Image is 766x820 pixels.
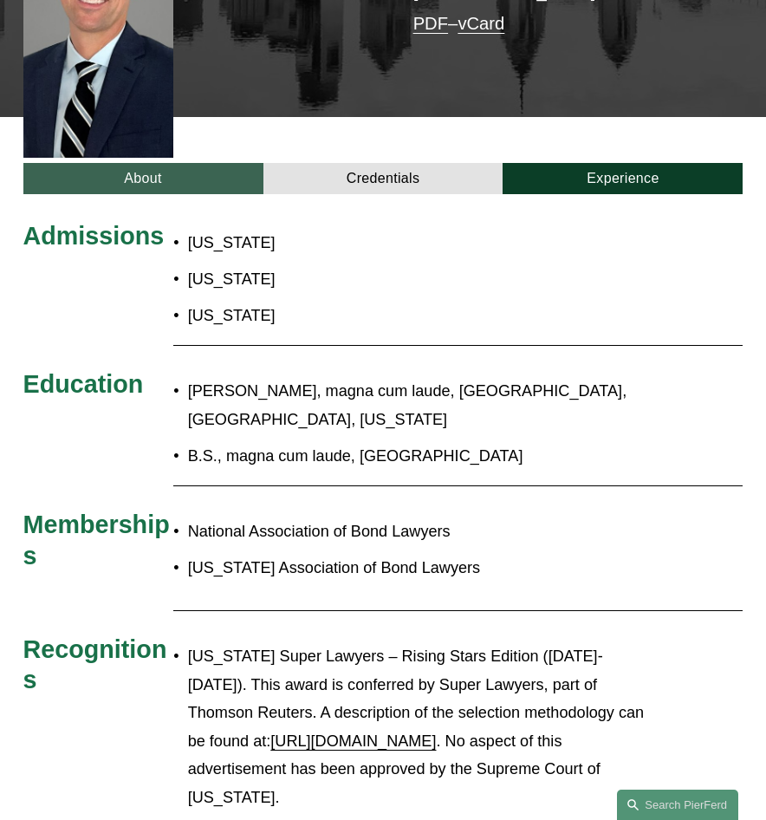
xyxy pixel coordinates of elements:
p: [US_STATE] [188,229,444,257]
p: [US_STATE] [188,265,444,294]
a: PDF [413,14,448,33]
a: About [23,163,263,194]
span: Memberships [23,511,170,569]
span: Recognitions [23,635,167,694]
a: Credentials [263,163,503,194]
a: [URL][DOMAIN_NAME] [270,732,436,750]
a: Experience [503,163,743,194]
p: National Association of Bond Lawyers [188,517,653,546]
p: [US_STATE] Association of Bond Lawyers [188,554,653,582]
p: [US_STATE] Super Lawyers – Rising Stars Edition ([DATE]-[DATE]). This award is conferred by Super... [188,642,653,812]
p: B.S., magna cum laude, [GEOGRAPHIC_DATA] [188,442,653,471]
p: [US_STATE] [188,302,444,330]
a: Search this site [617,790,738,820]
span: Education [23,370,144,398]
p: [PERSON_NAME], magna cum laude, [GEOGRAPHIC_DATA], [GEOGRAPHIC_DATA], [US_STATE] [188,377,653,433]
a: vCard [458,14,504,33]
span: Admissions [23,222,165,250]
